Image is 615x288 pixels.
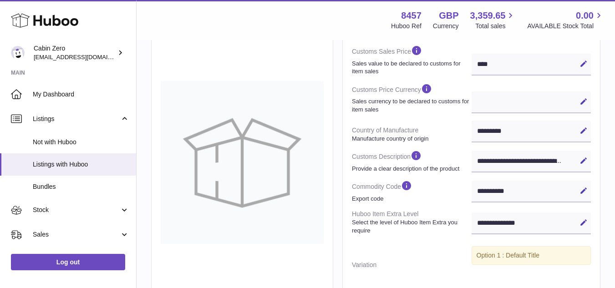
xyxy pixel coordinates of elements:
[352,122,472,146] dt: Country of Manufacture
[33,138,129,147] span: Not with Huboo
[433,22,459,30] div: Currency
[33,160,129,169] span: Listings with Huboo
[11,46,25,60] img: internalAdmin-8457@internal.huboo.com
[33,90,129,99] span: My Dashboard
[470,10,506,22] span: 3,359.65
[33,230,120,239] span: Sales
[33,206,120,214] span: Stock
[401,10,422,22] strong: 8457
[352,195,469,203] strong: Export code
[352,60,469,76] strong: Sales value to be declared to customs for item sales
[352,165,469,173] strong: Provide a clear description of the product
[576,10,594,22] span: 0.00
[439,10,458,22] strong: GBP
[527,22,604,30] span: AVAILABLE Stock Total
[352,79,472,117] dt: Customs Price Currency
[352,146,472,176] dt: Customs Description
[352,135,469,143] strong: Manufacture country of origin
[161,81,324,244] img: no-photo-large.jpg
[34,53,134,61] span: [EMAIL_ADDRESS][DOMAIN_NAME]
[34,44,116,61] div: Cabin Zero
[352,257,472,273] dt: Variation
[470,10,516,30] a: 3,359.65 Total sales
[352,176,472,206] dt: Commodity Code
[33,182,129,191] span: Bundles
[352,41,472,79] dt: Customs Sales Price
[527,10,604,30] a: 0.00 AVAILABLE Stock Total
[33,115,120,123] span: Listings
[391,22,422,30] div: Huboo Ref
[352,206,472,238] dt: Huboo Item Extra Level
[11,254,125,270] a: Log out
[352,218,469,234] strong: Select the level of Huboo Item Extra you require
[475,22,516,30] span: Total sales
[472,246,591,265] div: Option 1 : Default Title
[352,97,469,113] strong: Sales currency to be declared to customs for item sales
